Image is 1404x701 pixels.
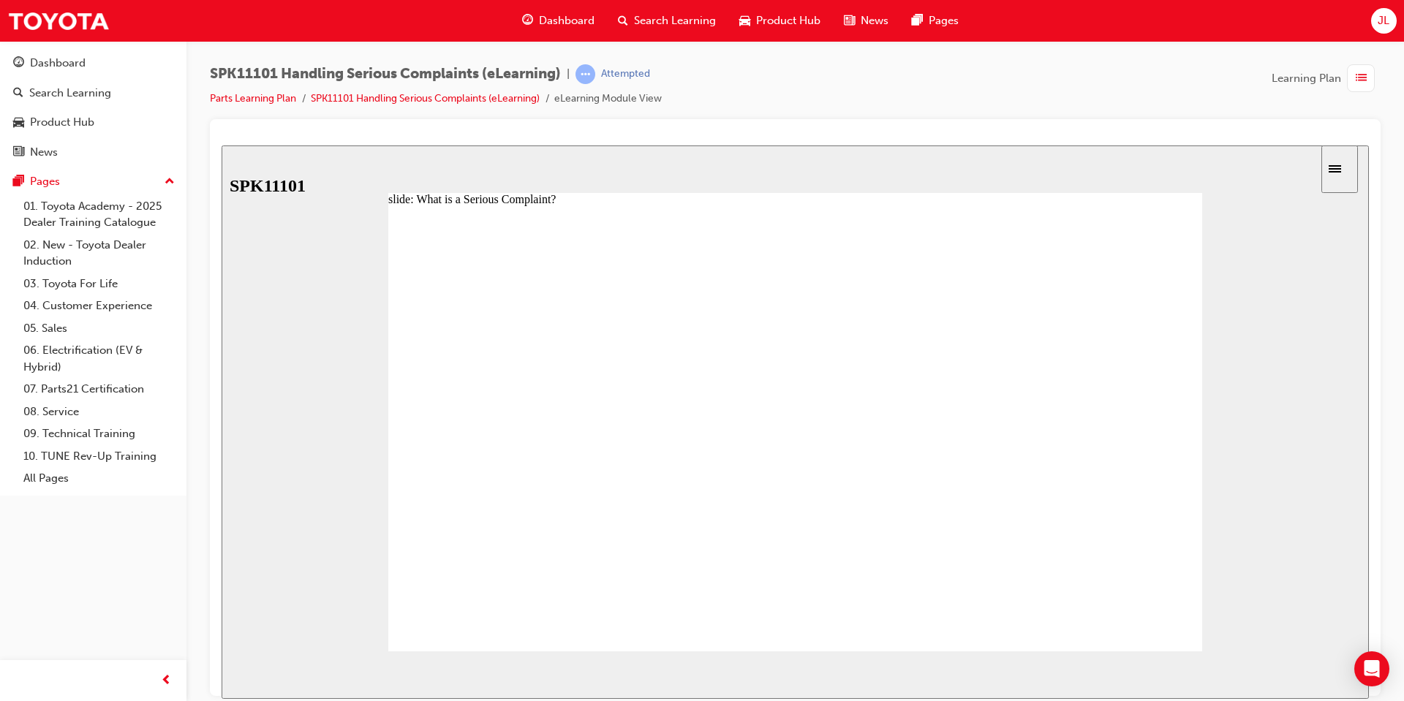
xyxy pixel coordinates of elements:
div: Search Learning [29,85,111,102]
span: learningRecordVerb_ATTEMPT-icon [575,64,595,84]
a: 02. New - Toyota Dealer Induction [18,234,181,273]
a: guage-iconDashboard [510,6,606,36]
a: 06. Electrification (EV & Hybrid) [18,339,181,378]
a: 04. Customer Experience [18,295,181,317]
a: news-iconNews [832,6,900,36]
div: Open Intercom Messenger [1354,651,1389,686]
div: Dashboard [30,55,86,72]
span: search-icon [13,87,23,100]
span: pages-icon [13,175,24,189]
div: Pages [30,173,60,190]
span: Dashboard [539,12,595,29]
a: 08. Service [18,401,181,423]
button: JL [1371,8,1397,34]
span: news-icon [13,146,24,159]
button: Pages [6,168,181,195]
span: news-icon [844,12,855,30]
span: pages-icon [912,12,923,30]
a: car-iconProduct Hub [728,6,832,36]
div: News [30,144,58,161]
span: up-icon [165,173,175,192]
button: Learning Plan [1272,64,1381,92]
a: Dashboard [6,50,181,77]
a: Parts Learning Plan [210,92,296,105]
a: SPK11101 Handling Serious Complaints (eLearning) [311,92,540,105]
span: News [861,12,888,29]
div: Product Hub [30,114,94,131]
a: Search Learning [6,80,181,107]
a: 09. Technical Training [18,423,181,445]
a: pages-iconPages [900,6,970,36]
span: JL [1378,12,1389,29]
span: guage-icon [13,57,24,70]
a: All Pages [18,467,181,490]
a: 07. Parts21 Certification [18,378,181,401]
a: Product Hub [6,109,181,136]
a: 05. Sales [18,317,181,340]
a: News [6,139,181,166]
button: DashboardSearch LearningProduct HubNews [6,47,181,168]
span: Pages [929,12,959,29]
span: car-icon [739,12,750,30]
span: Product Hub [756,12,820,29]
span: Search Learning [634,12,716,29]
span: guage-icon [522,12,533,30]
span: list-icon [1356,69,1367,88]
a: 03. Toyota For Life [18,273,181,295]
a: 01. Toyota Academy - 2025 Dealer Training Catalogue [18,195,181,234]
img: Trak [7,4,110,37]
a: search-iconSearch Learning [606,6,728,36]
span: SPK11101 Handling Serious Complaints (eLearning) [210,66,561,83]
span: prev-icon [161,672,172,690]
span: car-icon [13,116,24,129]
span: | [567,66,570,83]
span: search-icon [618,12,628,30]
a: 10. TUNE Rev-Up Training [18,445,181,468]
div: Attempted [601,67,650,81]
span: Learning Plan [1272,70,1341,87]
li: eLearning Module View [554,91,662,107]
